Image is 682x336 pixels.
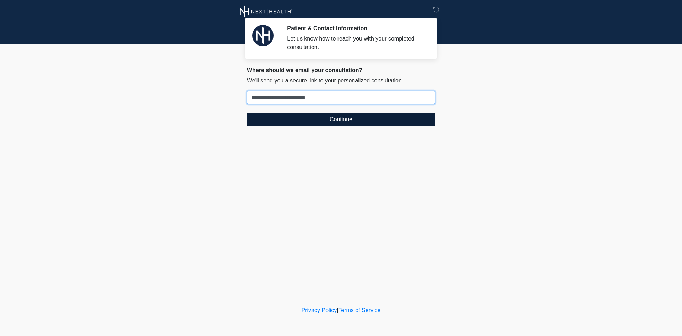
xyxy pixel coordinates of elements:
a: | [337,307,338,313]
a: Terms of Service [338,307,380,313]
div: Let us know how to reach you with your completed consultation. [287,34,424,52]
h2: Patient & Contact Information [287,25,424,32]
p: We'll send you a secure link to your personalized consultation. [247,76,435,85]
h2: Where should we email your consultation? [247,67,435,74]
img: Agent Avatar [252,25,274,46]
img: Next Health Wellness Logo [240,5,292,18]
button: Continue [247,113,435,126]
a: Privacy Policy [302,307,337,313]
